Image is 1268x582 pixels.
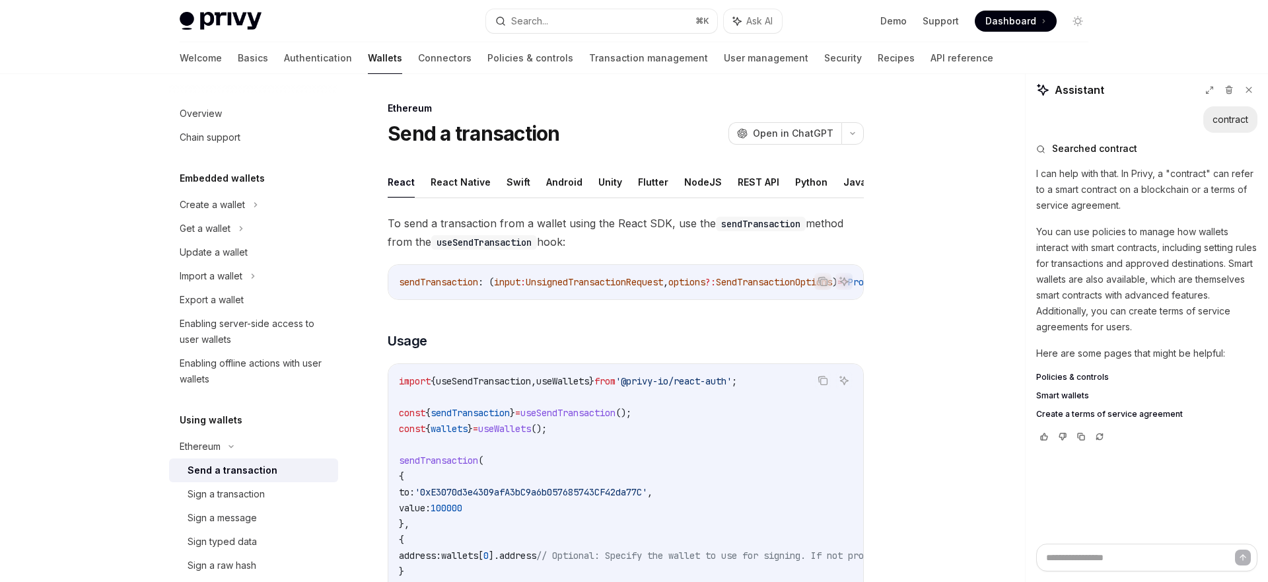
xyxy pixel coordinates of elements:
[180,12,262,30] img: light logo
[520,407,616,419] span: useSendTransaction
[1052,142,1137,155] span: Searched contract
[931,42,993,74] a: API reference
[180,170,265,186] h5: Embedded wallets
[468,423,473,435] span: }
[478,276,494,288] span: : (
[431,375,436,387] span: {
[536,375,589,387] span: useWallets
[511,13,548,29] div: Search...
[388,102,864,115] div: Ethereum
[684,166,722,198] button: NodeJS
[399,565,404,577] span: }
[188,510,257,526] div: Sign a message
[1036,372,1109,382] span: Policies & controls
[923,15,959,28] a: Support
[399,502,431,514] span: value:
[180,244,248,260] div: Update a wallet
[1036,390,1257,401] a: Smart wallets
[1036,372,1257,382] a: Policies & controls
[180,292,244,308] div: Export a wallet
[1036,166,1257,213] p: I can help with that. In Privy, a "contract" can refer to a smart contract on a blockchain or a t...
[638,166,668,198] button: Flutter
[399,518,409,530] span: },
[985,15,1036,28] span: Dashboard
[431,407,510,419] span: sendTransaction
[169,288,338,312] a: Export a wallet
[180,412,242,428] h5: Using wallets
[531,375,536,387] span: ,
[478,423,531,435] span: useWallets
[368,42,402,74] a: Wallets
[169,554,338,577] a: Sign a raw hash
[478,550,483,562] span: [
[732,375,737,387] span: ;
[180,42,222,74] a: Welcome
[1067,11,1088,32] button: Toggle dark mode
[399,534,404,546] span: {
[499,550,536,562] span: address
[388,214,864,251] span: To send a transaction from a wallet using the React SDK, use the method from the hook:
[431,166,491,198] button: React Native
[531,423,547,435] span: ();
[1036,346,1257,361] p: Here are some pages that might be helpful:
[180,106,222,122] div: Overview
[436,375,531,387] span: useSendTransaction
[824,42,862,74] a: Security
[418,42,472,74] a: Connectors
[716,276,832,288] span: SendTransactionOptions
[388,166,415,198] button: React
[169,506,338,530] a: Sign a message
[483,550,489,562] span: 0
[738,166,779,198] button: REST API
[388,332,427,350] span: Usage
[814,372,831,389] button: Copy the contents from the code block
[180,221,230,236] div: Get a wallet
[473,423,478,435] span: =
[843,166,866,198] button: Java
[388,122,560,145] h1: Send a transaction
[507,166,530,198] button: Swift
[441,550,478,562] span: wallets
[878,42,915,74] a: Recipes
[180,439,221,455] div: Ethereum
[399,455,478,466] span: sendTransaction
[478,455,483,466] span: (
[188,534,257,550] div: Sign typed data
[1055,82,1104,98] span: Assistant
[169,458,338,482] a: Send a transaction
[716,217,806,231] code: sendTransaction
[284,42,352,74] a: Authentication
[1036,409,1257,419] a: Create a terms of service agreement
[705,276,716,288] span: ?:
[647,486,652,498] span: ,
[169,312,338,351] a: Enabling server-side access to user wallets
[169,530,338,554] a: Sign typed data
[814,273,831,290] button: Copy the contents from the code block
[546,166,582,198] button: Android
[594,375,616,387] span: from
[975,11,1057,32] a: Dashboard
[835,372,853,389] button: Ask AI
[431,423,468,435] span: wallets
[695,16,709,26] span: ⌘ K
[180,129,240,145] div: Chain support
[832,276,837,288] span: )
[399,375,431,387] span: import
[188,558,256,573] div: Sign a raw hash
[399,423,425,435] span: const
[1036,224,1257,335] p: You can use policies to manage how wallets interact with smart contracts, including setting rules...
[728,122,841,145] button: Open in ChatGPT
[486,9,717,33] button: Search...⌘K
[746,15,773,28] span: Ask AI
[1235,550,1251,565] button: Send message
[880,15,907,28] a: Demo
[515,407,520,419] span: =
[724,42,808,74] a: User management
[169,102,338,126] a: Overview
[431,235,537,250] code: useSendTransaction
[616,407,631,419] span: ();
[399,486,415,498] span: to:
[188,462,277,478] div: Send a transaction
[238,42,268,74] a: Basics
[425,423,431,435] span: {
